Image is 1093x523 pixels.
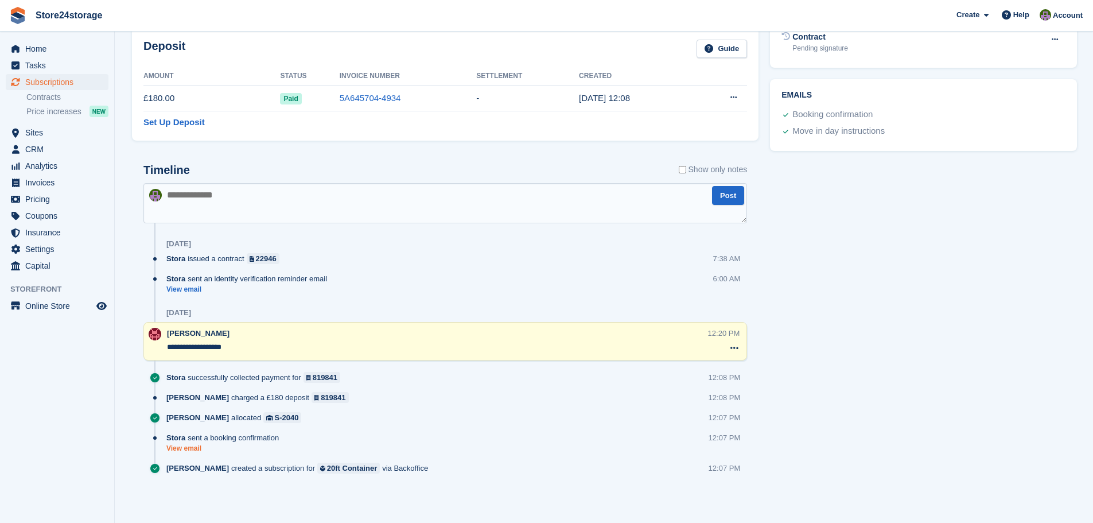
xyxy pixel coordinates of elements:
[712,186,744,205] button: Post
[6,224,108,241] a: menu
[579,93,630,103] time: 2025-09-06 11:08:10 UTC
[166,412,229,423] span: [PERSON_NAME]
[6,41,108,57] a: menu
[25,158,94,174] span: Analytics
[26,92,108,103] a: Contracts
[6,74,108,90] a: menu
[167,329,230,338] span: [PERSON_NAME]
[10,284,114,295] span: Storefront
[166,308,191,317] div: [DATE]
[143,67,280,86] th: Amount
[304,372,341,383] a: 819841
[25,258,94,274] span: Capital
[143,86,280,111] td: £180.00
[166,253,285,264] div: issued a contract
[166,285,333,295] a: View email
[25,41,94,57] span: Home
[166,273,185,284] span: Stora
[6,191,108,207] a: menu
[327,463,377,474] div: 20ft Container
[90,106,108,117] div: NEW
[317,463,380,474] a: 20ft Container
[792,43,848,53] div: Pending signature
[166,444,285,454] a: View email
[6,158,108,174] a: menu
[1013,9,1029,21] span: Help
[149,328,161,340] img: Mandy Huges
[679,164,748,176] label: Show only notes
[321,392,345,403] div: 819841
[792,108,873,122] div: Booking confirmation
[256,253,277,264] div: 22946
[6,208,108,224] a: menu
[6,125,108,141] a: menu
[25,125,94,141] span: Sites
[143,164,190,177] h2: Timeline
[166,253,185,264] span: Stora
[6,141,108,157] a: menu
[166,432,285,443] div: sent a booking confirmation
[166,392,355,403] div: charged a £180 deposit
[95,299,108,313] a: Preview store
[476,67,579,86] th: Settlement
[166,392,229,403] span: [PERSON_NAME]
[25,208,94,224] span: Coupons
[313,372,337,383] div: 819841
[1040,9,1051,21] img: Jane Welch
[340,67,477,86] th: Invoice Number
[6,57,108,73] a: menu
[781,91,1065,100] h2: Emails
[166,372,185,383] span: Stora
[6,241,108,257] a: menu
[1053,10,1083,21] span: Account
[31,6,107,25] a: Store24storage
[713,273,741,284] div: 6:00 AM
[166,463,229,474] span: [PERSON_NAME]
[25,57,94,73] span: Tasks
[709,372,741,383] div: 12:08 PM
[579,67,693,86] th: Created
[340,93,401,103] a: 5A645704-4934
[166,412,307,423] div: allocated
[143,40,185,59] h2: Deposit
[275,412,299,423] div: S-2040
[166,432,185,443] span: Stora
[26,106,81,117] span: Price increases
[476,86,579,111] td: -
[25,175,94,191] span: Invoices
[25,74,94,90] span: Subscriptions
[263,412,301,423] a: S-2040
[709,412,741,423] div: 12:07 PM
[956,9,979,21] span: Create
[143,116,205,129] a: Set Up Deposit
[149,189,162,202] img: Jane Welch
[25,298,94,314] span: Online Store
[166,273,333,284] div: sent an identity verification reminder email
[25,241,94,257] span: Settings
[280,67,339,86] th: Status
[247,253,279,264] a: 22946
[709,432,741,443] div: 12:07 PM
[708,328,740,339] div: 12:20 PM
[6,258,108,274] a: menu
[166,463,434,474] div: created a subscription for via Backoffice
[792,125,885,138] div: Move in day instructions
[6,298,108,314] a: menu
[709,463,741,474] div: 12:07 PM
[312,392,349,403] a: 819841
[166,239,191,249] div: [DATE]
[679,164,686,176] input: Show only notes
[9,7,26,24] img: stora-icon-8386f47178a22dfd0bd8f6a31ec36ba5ce8667c1dd55bd0f319d3a0aa187defe.svg
[25,224,94,241] span: Insurance
[709,392,741,403] div: 12:08 PM
[697,40,747,59] a: Guide
[25,141,94,157] span: CRM
[792,31,848,43] div: Contract
[25,191,94,207] span: Pricing
[6,175,108,191] a: menu
[713,253,741,264] div: 7:38 AM
[166,372,346,383] div: successfully collected payment for
[280,93,301,104] span: Paid
[26,105,108,118] a: Price increases NEW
